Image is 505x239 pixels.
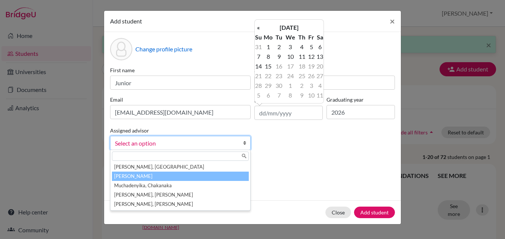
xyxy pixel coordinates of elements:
td: 1 [262,42,274,52]
td: 26 [307,71,316,81]
th: We [284,32,297,42]
td: 28 [255,81,262,90]
th: Th [297,32,306,42]
td: 2 [274,42,284,52]
p: Parents [110,162,395,171]
td: 27 [316,71,324,81]
td: 11 [316,90,324,100]
label: First name [110,66,251,74]
td: 18 [297,61,306,71]
td: 21 [255,71,262,81]
span: × [390,16,395,26]
label: Email [110,96,251,103]
td: 20 [316,61,324,71]
th: [DATE] [262,23,316,32]
td: 31 [255,42,262,52]
td: 12 [307,52,316,61]
td: 5 [307,42,316,52]
td: 2 [297,81,306,90]
td: 24 [284,71,297,81]
td: 19 [307,61,316,71]
td: 30 [274,81,284,90]
th: Sa [316,32,324,42]
td: 17 [284,61,297,71]
div: Profile picture [110,38,132,60]
td: 22 [262,71,274,81]
td: 29 [262,81,274,90]
th: Fr [307,32,316,42]
td: 8 [284,90,297,100]
li: [PERSON_NAME], [PERSON_NAME] [112,190,249,200]
td: 15 [262,61,274,71]
td: 6 [262,90,274,100]
td: 16 [274,61,284,71]
label: Surname [254,66,395,74]
button: Add student [354,207,395,218]
td: 7 [274,90,284,100]
span: Select an option [115,138,236,148]
th: Mo [262,32,274,42]
label: Assigned advisor [110,127,149,134]
th: Su [255,32,262,42]
td: 9 [297,90,306,100]
button: Close [384,11,401,32]
td: 1 [284,81,297,90]
span: Add student [110,17,142,25]
td: 3 [284,42,297,52]
td: 10 [307,90,316,100]
button: Close [325,207,351,218]
label: Graduating year [327,96,395,103]
li: [PERSON_NAME], [GEOGRAPHIC_DATA] [112,162,249,172]
th: « [255,23,262,32]
li: [PERSON_NAME] [112,172,249,181]
td: 10 [284,52,297,61]
td: 11 [297,52,306,61]
td: 7 [255,52,262,61]
td: 8 [262,52,274,61]
td: 3 [307,81,316,90]
th: Tu [274,32,284,42]
li: Muchadenyika, Chakanaka [112,181,249,190]
input: dd/mm/yyyy [254,106,323,120]
td: 25 [297,71,306,81]
li: [PERSON_NAME], [PERSON_NAME] [112,200,249,209]
td: 5 [255,90,262,100]
td: 9 [274,52,284,61]
td: 4 [316,81,324,90]
td: 4 [297,42,306,52]
td: 6 [316,42,324,52]
td: 13 [316,52,324,61]
td: 23 [274,71,284,81]
td: 14 [255,61,262,71]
